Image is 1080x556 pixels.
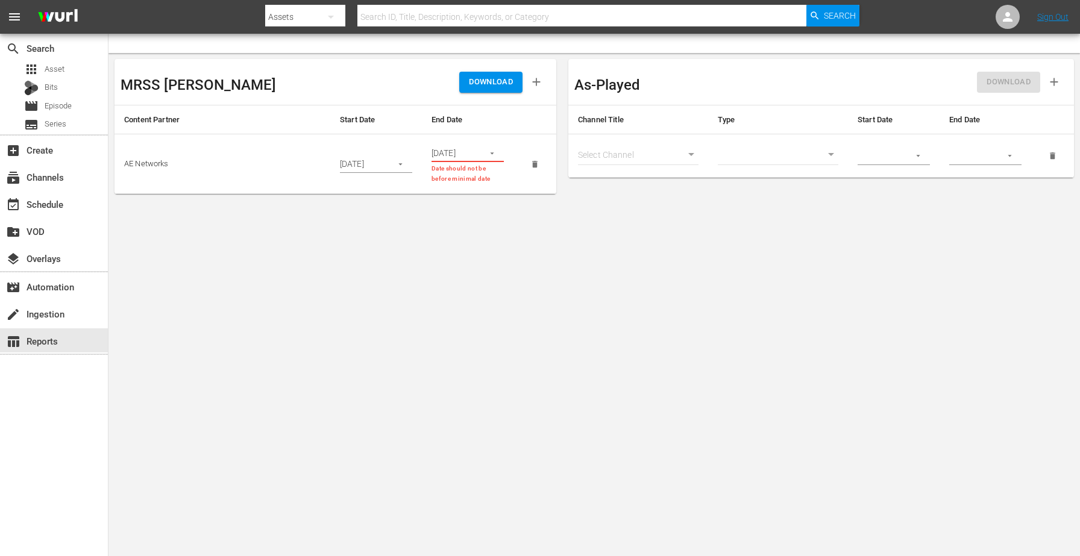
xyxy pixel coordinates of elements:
[6,170,20,185] span: Channels
[568,105,708,134] th: Channel Title
[523,152,547,176] button: delete
[24,117,39,132] span: Series
[469,75,513,89] span: DOWNLOAD
[45,100,72,112] span: Episode
[6,307,20,322] span: Ingestion
[6,280,20,295] span: Automation
[6,225,20,239] span: VOD
[24,99,39,113] span: Episode
[459,72,523,93] button: DOWNLOAD
[115,105,330,134] th: Content Partner
[1037,12,1069,22] a: Sign Out
[6,143,20,158] span: Create
[24,81,39,95] div: Bits
[45,81,58,93] span: Bits
[1041,144,1064,167] button: delete
[115,134,330,194] td: AE Networks
[24,62,39,77] span: Asset
[824,5,856,27] span: Search
[7,10,22,24] span: menu
[6,198,20,212] span: Schedule
[6,334,20,349] span: Reports
[848,105,940,134] th: Start Date
[6,42,20,56] span: Search
[6,252,20,266] span: Overlays
[121,77,276,93] h3: MRSS [PERSON_NAME]
[45,118,66,130] span: Series
[806,5,859,27] button: Search
[940,105,1031,134] th: End Date
[29,3,87,31] img: ans4CAIJ8jUAAAAAAAAAAAAAAAAAAAAAAAAgQb4GAAAAAAAAAAAAAAAAAAAAAAAAJMjXAAAAAAAAAAAAAAAAAAAAAAAAgAT5G...
[330,105,422,134] th: Start Date
[422,105,513,134] th: End Date
[432,164,504,184] p: Date should not be before minimal date
[574,77,640,93] h3: As-Played
[708,105,848,134] th: Type
[578,147,699,165] div: Select Channel
[45,63,64,75] span: Asset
